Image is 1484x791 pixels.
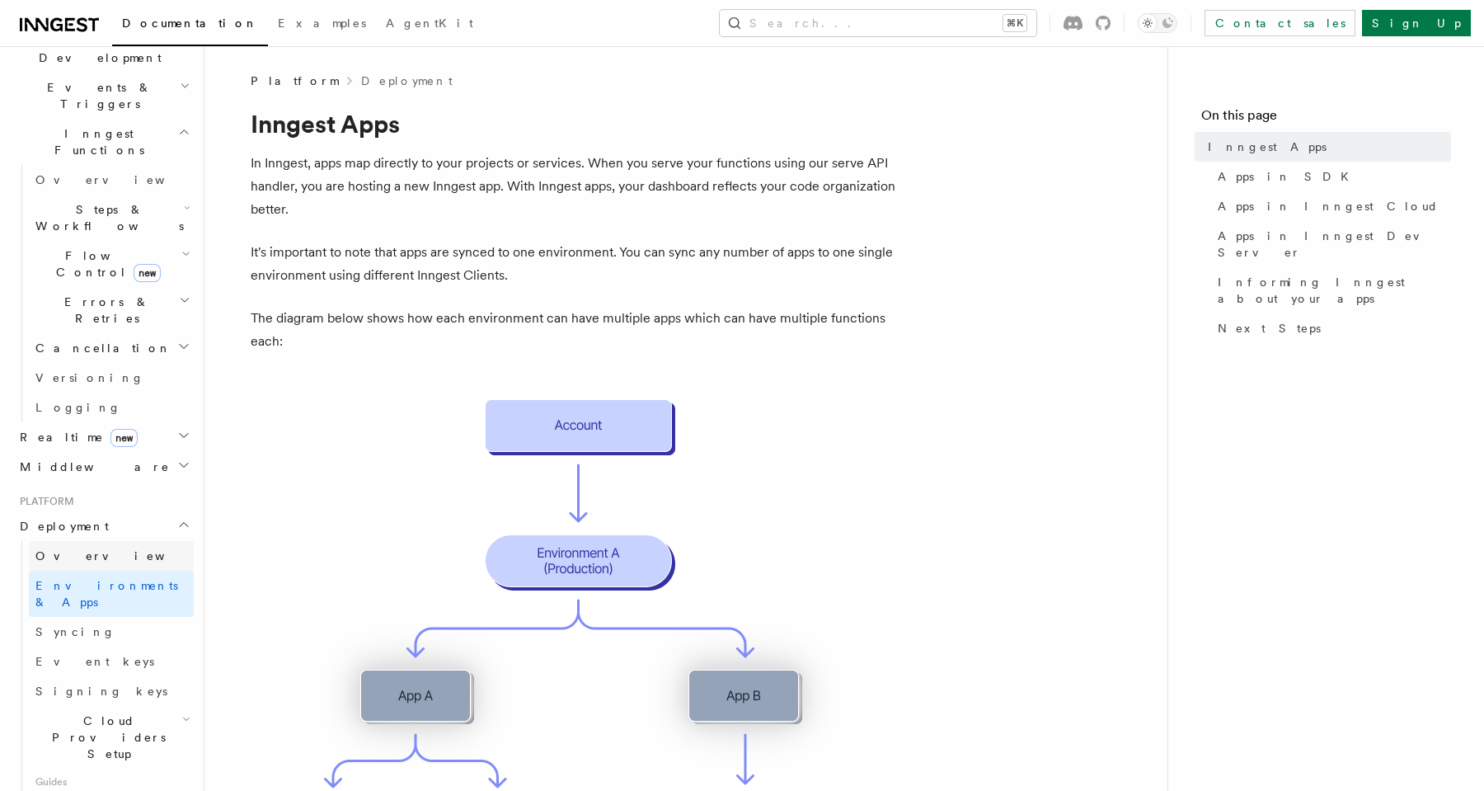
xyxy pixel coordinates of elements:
[13,125,178,158] span: Inngest Functions
[35,173,205,186] span: Overview
[29,363,194,393] a: Versioning
[29,571,194,617] a: Environments & Apps
[13,511,194,541] button: Deployment
[122,16,258,30] span: Documentation
[29,706,194,769] button: Cloud Providers Setup
[29,294,179,327] span: Errors & Retries
[29,676,194,706] a: Signing keys
[386,16,473,30] span: AgentKit
[720,10,1036,36] button: Search...⌘K
[13,452,194,482] button: Middleware
[29,393,194,422] a: Logging
[13,119,194,165] button: Inngest Functions
[13,33,180,66] span: Local Development
[1138,13,1177,33] button: Toggle dark mode
[29,287,194,333] button: Errors & Retries
[1205,10,1355,36] a: Contact sales
[251,73,338,89] span: Platform
[35,371,144,384] span: Versioning
[268,5,376,45] a: Examples
[29,195,194,241] button: Steps & Workflows
[13,73,194,119] button: Events & Triggers
[1218,168,1359,185] span: Apps in SDK
[35,685,167,698] span: Signing keys
[251,307,910,353] p: The diagram below shows how each environment can have multiple apps which can have multiple funct...
[29,201,184,234] span: Steps & Workflows
[29,247,181,280] span: Flow Control
[29,241,194,287] button: Flow Controlnew
[35,549,205,563] span: Overview
[13,518,109,534] span: Deployment
[13,429,138,445] span: Realtime
[29,541,194,571] a: Overview
[35,401,121,414] span: Logging
[251,109,910,139] h1: Inngest Apps
[13,79,180,112] span: Events & Triggers
[29,713,182,762] span: Cloud Providers Setup
[110,429,138,447] span: new
[1218,320,1321,337] span: Next Steps
[1211,267,1451,313] a: Informing Inngest about your apps
[29,647,194,676] a: Event keys
[251,152,910,221] p: In Inngest, apps map directly to your projects or services. When you serve your functions using o...
[13,422,194,452] button: Realtimenew
[1208,139,1327,155] span: Inngest Apps
[1201,106,1451,132] h4: On this page
[1211,221,1451,267] a: Apps in Inngest Dev Server
[29,333,194,363] button: Cancellation
[1218,228,1451,261] span: Apps in Inngest Dev Server
[1201,132,1451,162] a: Inngest Apps
[112,5,268,46] a: Documentation
[1211,313,1451,343] a: Next Steps
[13,26,194,73] button: Local Development
[376,5,483,45] a: AgentKit
[35,625,115,638] span: Syncing
[1211,191,1451,221] a: Apps in Inngest Cloud
[278,16,366,30] span: Examples
[1362,10,1471,36] a: Sign Up
[29,165,194,195] a: Overview
[29,340,171,356] span: Cancellation
[29,617,194,647] a: Syncing
[1218,274,1451,307] span: Informing Inngest about your apps
[134,264,161,282] span: new
[13,495,74,508] span: Platform
[13,459,170,475] span: Middleware
[13,165,194,422] div: Inngest Functions
[1218,198,1439,214] span: Apps in Inngest Cloud
[1211,162,1451,191] a: Apps in SDK
[35,579,178,609] span: Environments & Apps
[1003,15,1026,31] kbd: ⌘K
[35,655,154,668] span: Event keys
[361,73,453,89] a: Deployment
[251,241,910,287] p: It's important to note that apps are synced to one environment. You can sync any number of apps t...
